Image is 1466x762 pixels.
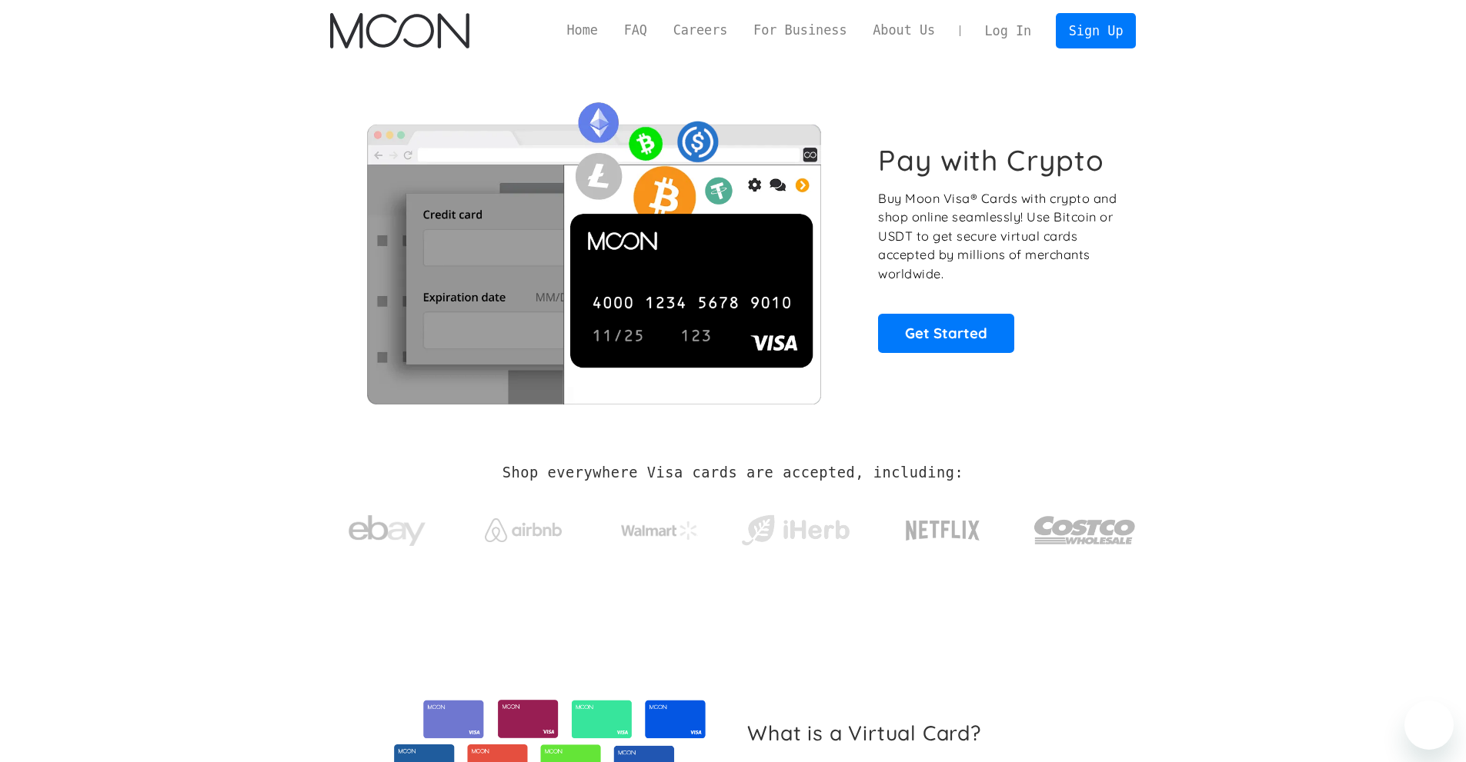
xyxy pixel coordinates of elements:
[860,21,948,40] a: About Us
[904,511,981,550] img: Netflix
[878,189,1119,284] p: Buy Moon Visa® Cards with crypto and shop online seamlessly! Use Bitcoin or USDT to get secure vi...
[1404,700,1454,750] iframe: Button to launch messaging window
[878,143,1104,178] h1: Pay with Crypto
[660,21,740,40] a: Careers
[738,495,853,558] a: iHerb
[874,496,1012,557] a: Netflix
[330,13,469,48] img: Moon Logo
[349,507,426,555] img: ebay
[602,506,716,547] a: Walmart
[738,511,853,551] img: iHerb
[330,13,469,48] a: home
[466,503,580,550] a: Airbnb
[330,92,857,404] img: Moon Cards let you spend your crypto anywhere Visa is accepted.
[1056,13,1136,48] a: Sign Up
[747,720,1124,745] h2: What is a Virtual Card?
[330,491,445,563] a: ebay
[740,21,860,40] a: For Business
[611,21,660,40] a: FAQ
[554,21,611,40] a: Home
[1034,486,1137,567] a: Costco
[1034,501,1137,559] img: Costco
[878,314,1014,352] a: Get Started
[485,518,562,542] img: Airbnb
[972,14,1044,48] a: Log In
[503,464,963,481] h2: Shop everywhere Visa cards are accepted, including:
[621,521,698,540] img: Walmart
